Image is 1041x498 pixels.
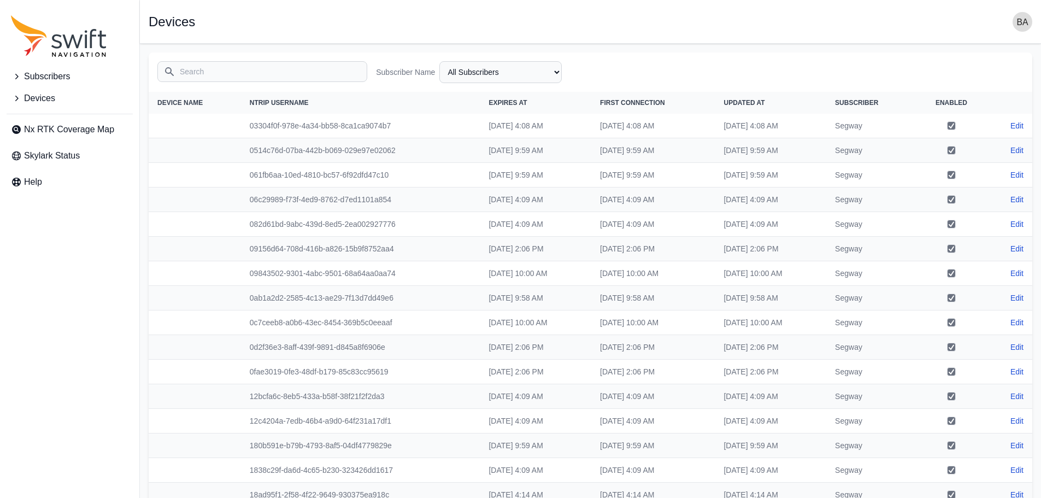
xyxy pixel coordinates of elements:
td: Segway [826,433,915,458]
td: [DATE] 9:59 AM [480,163,591,188]
td: [DATE] 4:08 AM [715,114,826,138]
td: 1838c29f-da6d-4c65-b230-323426dd1617 [241,458,480,483]
span: Expires At [489,99,527,107]
td: Segway [826,188,915,212]
select: Subscriber [439,61,562,83]
td: [DATE] 2:06 PM [715,360,826,384]
span: Nx RTK Coverage Map [24,123,114,136]
a: Edit [1010,145,1024,156]
td: 03304f0f-978e-4a34-bb58-8ca1ca9074b7 [241,114,480,138]
td: [DATE] 4:09 AM [591,188,715,212]
span: Subscribers [24,70,70,83]
a: Edit [1010,219,1024,230]
td: [DATE] 2:06 PM [715,335,826,360]
td: Segway [826,360,915,384]
span: Updated At [724,99,764,107]
a: Edit [1010,169,1024,180]
a: Edit [1010,391,1024,402]
span: Skylark Status [24,149,80,162]
td: [DATE] 4:09 AM [715,188,826,212]
td: 061fb6aa-10ed-4810-bc57-6f92dfd47c10 [241,163,480,188]
a: Edit [1010,342,1024,353]
td: [DATE] 9:59 AM [591,433,715,458]
a: Edit [1010,317,1024,328]
td: [DATE] 4:09 AM [591,384,715,409]
a: Edit [1010,243,1024,254]
td: 12bcfa6c-8eb5-433a-b58f-38f21f2f2da3 [241,384,480,409]
td: Segway [826,335,915,360]
td: [DATE] 4:09 AM [480,188,591,212]
span: Devices [24,92,55,105]
td: Segway [826,458,915,483]
td: [DATE] 4:09 AM [591,458,715,483]
td: 06c29989-f73f-4ed9-8762-d7ed1101a854 [241,188,480,212]
td: Segway [826,138,915,163]
td: [DATE] 9:58 AM [591,286,715,310]
input: Search [157,61,367,82]
button: Devices [7,87,133,109]
td: [DATE] 4:09 AM [480,384,591,409]
td: Segway [826,237,915,261]
td: Segway [826,286,915,310]
td: Segway [826,212,915,237]
td: [DATE] 9:58 AM [715,286,826,310]
span: Help [24,175,42,189]
td: [DATE] 4:09 AM [480,458,591,483]
td: 0d2f36e3-8aff-439f-9891-d845a8f6906e [241,335,480,360]
td: Segway [826,261,915,286]
a: Edit [1010,415,1024,426]
label: Subscriber Name [376,67,435,78]
td: [DATE] 2:06 PM [480,360,591,384]
td: [DATE] 9:59 AM [591,163,715,188]
td: [DATE] 9:59 AM [715,163,826,188]
a: Edit [1010,440,1024,451]
td: 082d61bd-9abc-439d-8ed5-2ea002927776 [241,212,480,237]
td: [DATE] 9:59 AM [715,433,826,458]
td: 180b591e-b79b-4793-8af5-04df4779829e [241,433,480,458]
td: [DATE] 2:06 PM [591,335,715,360]
td: [DATE] 10:00 AM [715,310,826,335]
td: [DATE] 4:09 AM [591,409,715,433]
td: [DATE] 2:06 PM [591,360,715,384]
td: [DATE] 10:00 AM [591,261,715,286]
td: [DATE] 9:59 AM [591,138,715,163]
td: [DATE] 2:06 PM [591,237,715,261]
td: [DATE] 4:08 AM [480,114,591,138]
td: [DATE] 4:09 AM [715,212,826,237]
td: [DATE] 4:09 AM [480,212,591,237]
a: Edit [1010,366,1024,377]
td: [DATE] 9:59 AM [480,433,591,458]
a: Nx RTK Coverage Map [7,119,133,140]
a: Help [7,171,133,193]
td: [DATE] 4:08 AM [591,114,715,138]
td: [DATE] 4:09 AM [591,212,715,237]
td: Segway [826,409,915,433]
td: [DATE] 10:00 AM [591,310,715,335]
span: First Connection [600,99,665,107]
td: [DATE] 10:00 AM [480,261,591,286]
th: Subscriber [826,92,915,114]
a: Edit [1010,194,1024,205]
td: 09843502-9301-4abc-9501-68a64aa0aa74 [241,261,480,286]
td: 0c7ceeb8-a0b6-43ec-8454-369b5c0eeaaf [241,310,480,335]
a: Edit [1010,292,1024,303]
button: Subscribers [7,66,133,87]
td: [DATE] 4:09 AM [715,384,826,409]
td: [DATE] 2:06 PM [480,335,591,360]
h1: Devices [149,15,195,28]
th: Enabled [915,92,987,114]
a: Skylark Status [7,145,133,167]
td: 09156d64-708d-416b-a826-15b9f8752aa4 [241,237,480,261]
td: [DATE] 10:00 AM [715,261,826,286]
td: [DATE] 9:58 AM [480,286,591,310]
td: Segway [826,310,915,335]
td: [DATE] 4:09 AM [715,409,826,433]
td: 0ab1a2d2-2585-4c13-ae29-7f13d7dd49e6 [241,286,480,310]
td: 0fae3019-0fe3-48df-b179-85c83cc95619 [241,360,480,384]
td: 0514c76d-07ba-442b-b069-029e97e02062 [241,138,480,163]
a: Edit [1010,120,1024,131]
th: Device Name [149,92,241,114]
td: 12c4204a-7edb-46b4-a9d0-64f231a17df1 [241,409,480,433]
a: Edit [1010,465,1024,476]
td: [DATE] 9:59 AM [480,138,591,163]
